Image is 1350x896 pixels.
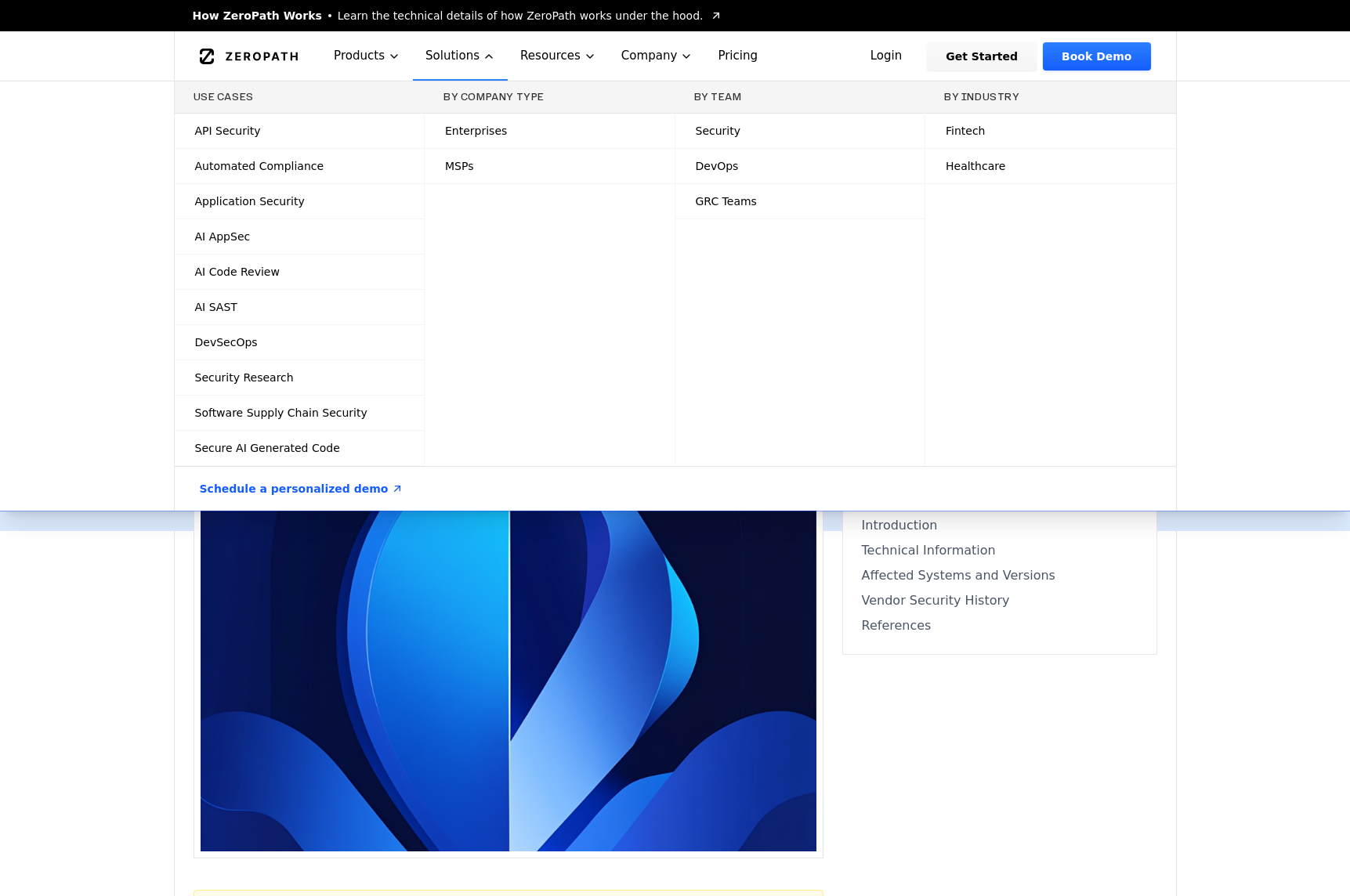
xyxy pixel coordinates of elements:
nav: Global [174,31,1177,81]
a: Secure AI Generated Code [175,431,425,465]
a: Schedule a personalized demo [181,467,423,511]
a: Security [675,114,925,148]
button: Solutions [413,31,508,81]
span: AI SAST [195,299,237,315]
a: Login [852,42,921,70]
span: Fintech [946,123,985,139]
a: Enterprises [425,114,675,148]
a: DevSecOps [175,325,425,359]
span: Automated Compliance [195,158,324,174]
a: Introduction [862,516,1138,535]
a: DevOps [675,149,925,183]
a: How ZeroPath WorksLearn the technical details of how ZeroPath works under the hood. [193,8,722,23]
span: GRC Teams [696,193,757,209]
a: Affected Systems and Versions [862,566,1138,585]
a: Automated Compliance [175,149,425,183]
a: AI AppSec [175,219,425,254]
a: Book Demo [1043,42,1150,70]
a: Technical Information [862,541,1138,560]
a: API Security [175,114,425,148]
a: Vendor Security History [862,591,1138,610]
span: API Security [195,123,261,139]
span: Learn the technical details of how ZeroPath works under the hood. [338,8,704,23]
span: Enterprises [445,123,507,139]
a: Security Research [175,360,425,395]
span: Software Supply Chain Security [195,405,367,421]
a: Healthcare [925,149,1176,183]
a: References [862,616,1138,635]
h3: By Company Type [443,91,656,103]
span: DevOps [696,158,739,174]
h3: Use Cases [194,91,406,103]
img: Dell ThinOS 10 CVE-2025-43728 Protection Mechanism Failure: Brief Summary and Technical Review [201,475,816,851]
span: AI Code Review [195,264,280,280]
a: AI Code Review [175,255,425,289]
a: AI SAST [175,290,425,324]
span: AI AppSec [195,229,251,244]
span: Secure AI Generated Code [195,440,340,456]
h3: By Industry [944,91,1157,103]
a: Fintech [925,114,1176,148]
a: Software Supply Chain Security [175,396,425,430]
a: Get Started [927,42,1037,70]
button: Company [609,31,706,81]
button: Products [321,31,413,81]
a: Pricing [705,31,770,81]
a: Application Security [175,184,425,219]
h3: By Team [694,91,907,103]
span: How ZeroPath Works [193,8,322,23]
a: GRC Teams [675,184,925,219]
span: Application Security [195,193,305,209]
button: Resources [508,31,609,81]
span: Healthcare [946,158,1005,174]
span: Security [696,123,741,139]
span: MSPs [445,158,473,174]
a: MSPs [425,149,675,183]
span: DevSecOps [195,334,258,350]
span: Security Research [195,370,294,385]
